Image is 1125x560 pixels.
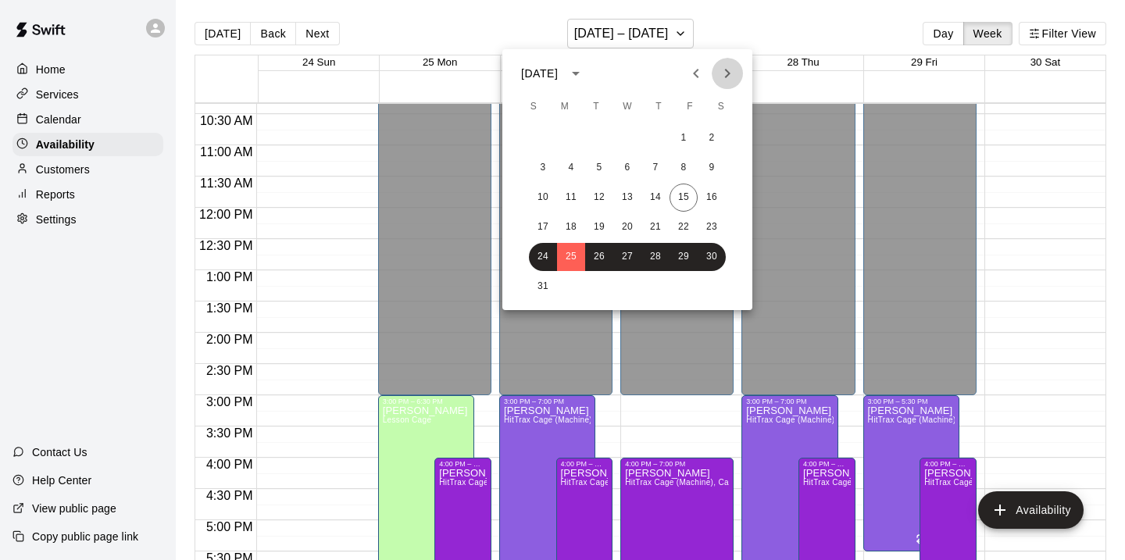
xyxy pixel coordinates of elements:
[562,60,589,87] button: calendar view is open, switch to year view
[670,124,698,152] button: 1
[613,213,641,241] button: 20
[698,184,726,212] button: 16
[585,243,613,271] button: 26
[557,184,585,212] button: 11
[712,58,743,89] button: Next month
[698,154,726,182] button: 9
[529,273,557,301] button: 31
[670,213,698,241] button: 22
[676,91,704,123] span: Friday
[585,184,613,212] button: 12
[698,124,726,152] button: 2
[520,91,548,123] span: Sunday
[557,213,585,241] button: 18
[557,243,585,271] button: 25
[529,184,557,212] button: 10
[557,154,585,182] button: 4
[585,213,613,241] button: 19
[551,91,579,123] span: Monday
[529,154,557,182] button: 3
[670,154,698,182] button: 8
[529,243,557,271] button: 24
[670,243,698,271] button: 29
[698,243,726,271] button: 30
[698,213,726,241] button: 23
[670,184,698,212] button: 15
[613,154,641,182] button: 6
[613,91,641,123] span: Wednesday
[582,91,610,123] span: Tuesday
[529,213,557,241] button: 17
[585,154,613,182] button: 5
[641,184,670,212] button: 14
[680,58,712,89] button: Previous month
[645,91,673,123] span: Thursday
[641,154,670,182] button: 7
[641,243,670,271] button: 28
[613,243,641,271] button: 27
[641,213,670,241] button: 21
[521,66,558,82] div: [DATE]
[707,91,735,123] span: Saturday
[613,184,641,212] button: 13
